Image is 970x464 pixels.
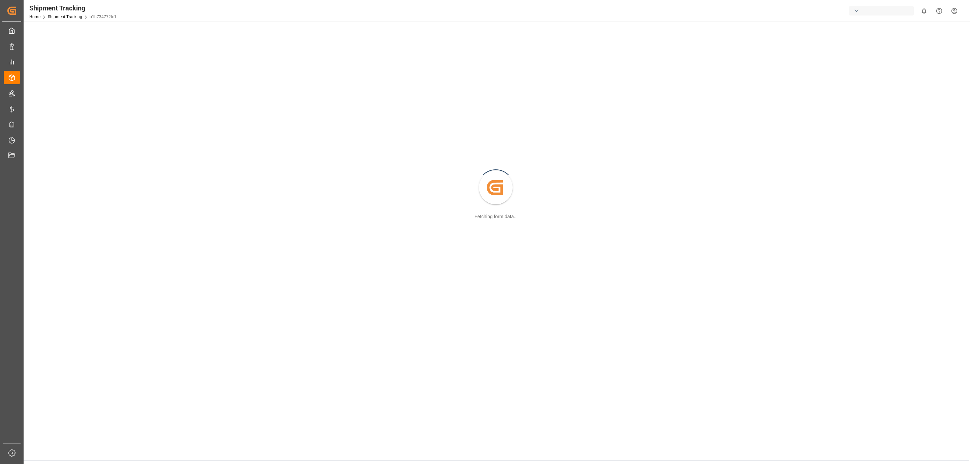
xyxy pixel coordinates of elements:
button: Help Center [932,3,947,19]
a: Home [29,14,40,19]
div: Shipment Tracking [29,3,117,13]
button: show 0 new notifications [916,3,932,19]
div: Fetching form data... [475,213,518,220]
a: Shipment Tracking [48,14,82,19]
